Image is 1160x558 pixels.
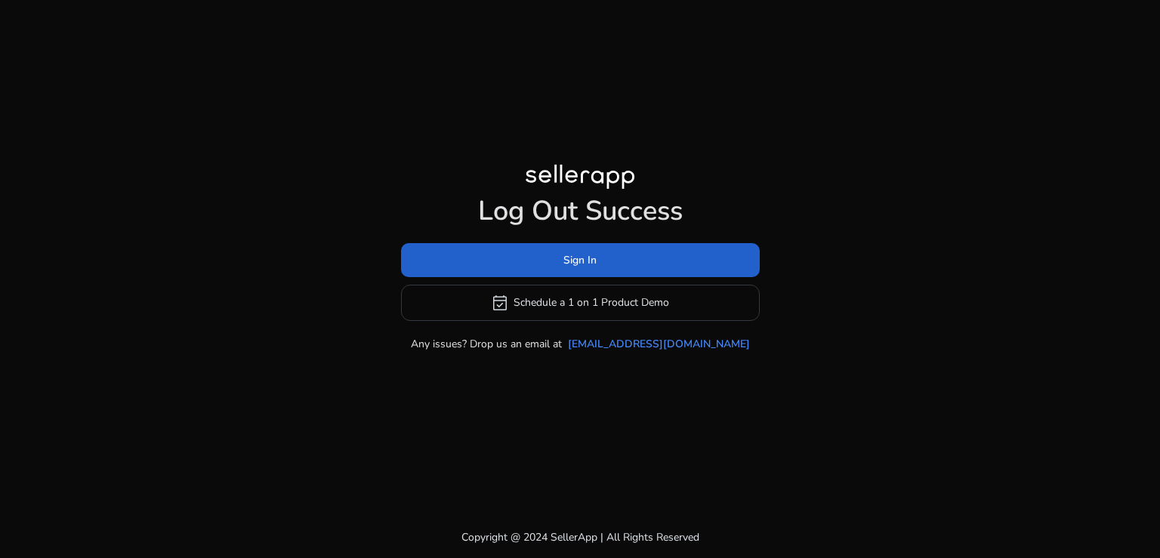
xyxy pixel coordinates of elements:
p: Any issues? Drop us an email at [411,336,562,352]
button: event_availableSchedule a 1 on 1 Product Demo [401,285,760,321]
button: Sign In [401,243,760,277]
span: event_available [491,294,509,312]
span: Sign In [563,252,597,268]
a: [EMAIL_ADDRESS][DOMAIN_NAME] [568,336,750,352]
h1: Log Out Success [401,195,760,227]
